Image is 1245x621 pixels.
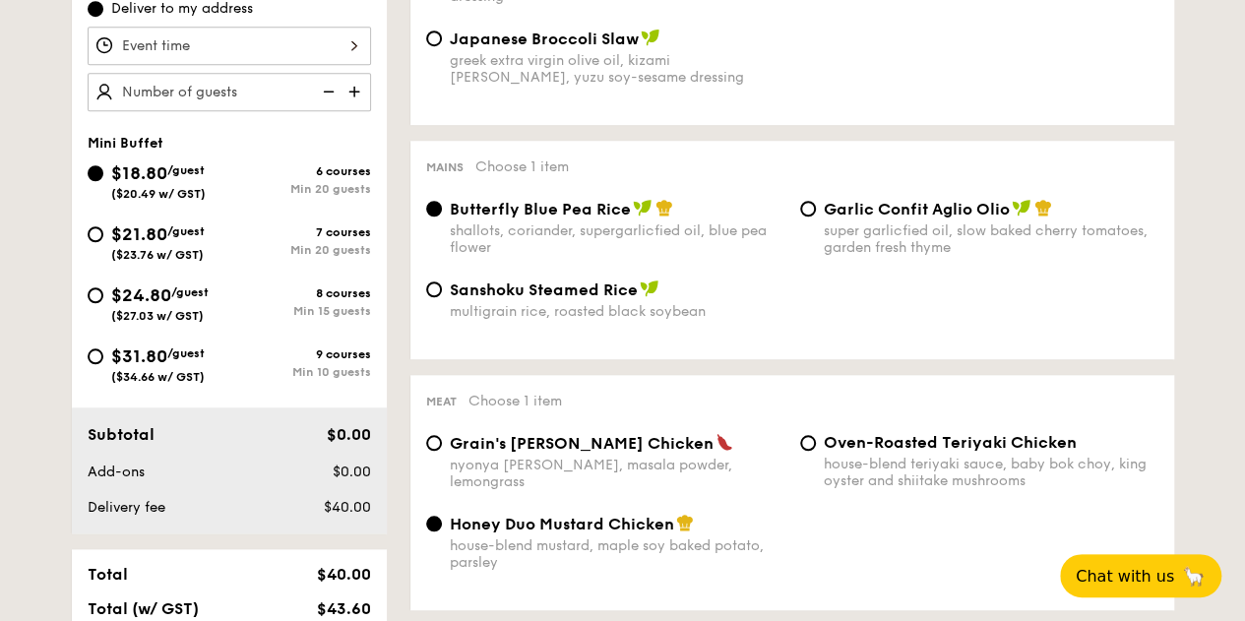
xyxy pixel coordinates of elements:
[450,537,784,571] div: house-blend mustard, maple soy baked potato, parsley
[475,158,569,175] span: Choose 1 item
[88,464,145,480] span: Add-ons
[111,187,206,201] span: ($20.49 w/ GST)
[229,304,371,318] div: Min 15 guests
[88,135,163,152] span: Mini Buffet
[450,222,784,256] div: shallots, coriander, supergarlicfied oil, blue pea flower
[229,225,371,239] div: 7 courses
[111,248,204,262] span: ($23.76 w/ GST)
[426,31,442,46] input: Japanese Broccoli Slawgreek extra virgin olive oil, kizami [PERSON_NAME], yuzu soy-sesame dressing
[824,200,1010,218] span: Garlic Confit Aglio Olio
[229,164,371,178] div: 6 courses
[229,182,371,196] div: Min 20 guests
[229,365,371,379] div: Min 10 guests
[111,309,204,323] span: ($27.03 w/ GST)
[1034,199,1052,217] img: icon-chef-hat.a58ddaea.svg
[824,222,1158,256] div: super garlicfied oil, slow baked cherry tomatoes, garden fresh thyme
[655,199,673,217] img: icon-chef-hat.a58ddaea.svg
[323,499,370,516] span: $40.00
[426,435,442,451] input: Grain's [PERSON_NAME] Chickennyonya [PERSON_NAME], masala powder, lemongrass
[88,348,103,364] input: $31.80/guest($34.66 w/ GST)9 coursesMin 10 guests
[312,73,342,110] img: icon-reduce.1d2dbef1.svg
[450,434,714,453] span: Grain's [PERSON_NAME] Chicken
[167,346,205,360] span: /guest
[316,565,370,584] span: $40.00
[88,425,155,444] span: Subtotal
[640,279,659,297] img: icon-vegan.f8ff3823.svg
[426,281,442,297] input: Sanshoku Steamed Ricemultigrain rice, roasted black soybean
[88,165,103,181] input: $18.80/guest($20.49 w/ GST)6 coursesMin 20 guests
[824,433,1077,452] span: Oven-Roasted Teriyaki Chicken
[167,163,205,177] span: /guest
[450,515,674,533] span: Honey Duo Mustard Chicken
[450,52,784,86] div: greek extra virgin olive oil, kizami [PERSON_NAME], yuzu soy-sesame dressing
[824,456,1158,489] div: house-blend teriyaki sauce, baby bok choy, king oyster and shiitake mushrooms
[88,565,128,584] span: Total
[88,287,103,303] input: $24.80/guest($27.03 w/ GST)8 coursesMin 15 guests
[676,514,694,531] img: icon-chef-hat.a58ddaea.svg
[111,223,167,245] span: $21.80
[88,1,103,17] input: Deliver to my address
[426,160,464,174] span: Mains
[88,73,371,111] input: Number of guests
[229,243,371,257] div: Min 20 guests
[88,499,165,516] span: Delivery fee
[332,464,370,480] span: $0.00
[633,199,653,217] img: icon-vegan.f8ff3823.svg
[1182,565,1206,588] span: 🦙
[326,425,370,444] span: $0.00
[342,73,371,110] img: icon-add.58712e84.svg
[426,201,442,217] input: Butterfly Blue Pea Riceshallots, coriander, supergarlicfied oil, blue pea flower
[167,224,205,238] span: /guest
[316,599,370,618] span: $43.60
[1012,199,1031,217] img: icon-vegan.f8ff3823.svg
[111,345,167,367] span: $31.80
[450,200,631,218] span: Butterfly Blue Pea Rice
[88,599,199,618] span: Total (w/ GST)
[111,162,167,184] span: $18.80
[450,303,784,320] div: multigrain rice, roasted black soybean
[426,395,457,408] span: Meat
[1060,554,1221,597] button: Chat with us🦙
[229,286,371,300] div: 8 courses
[88,226,103,242] input: $21.80/guest($23.76 w/ GST)7 coursesMin 20 guests
[111,284,171,306] span: $24.80
[111,370,205,384] span: ($34.66 w/ GST)
[450,457,784,490] div: nyonya [PERSON_NAME], masala powder, lemongrass
[1076,567,1174,586] span: Chat with us
[450,280,638,299] span: Sanshoku Steamed Rice
[800,201,816,217] input: Garlic Confit Aglio Oliosuper garlicfied oil, slow baked cherry tomatoes, garden fresh thyme
[88,27,371,65] input: Event time
[716,433,733,451] img: icon-spicy.37a8142b.svg
[171,285,209,299] span: /guest
[426,516,442,531] input: Honey Duo Mustard Chickenhouse-blend mustard, maple soy baked potato, parsley
[641,29,660,46] img: icon-vegan.f8ff3823.svg
[468,393,562,409] span: Choose 1 item
[229,347,371,361] div: 9 courses
[800,435,816,451] input: Oven-Roasted Teriyaki Chickenhouse-blend teriyaki sauce, baby bok choy, king oyster and shiitake ...
[450,30,639,48] span: Japanese Broccoli Slaw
